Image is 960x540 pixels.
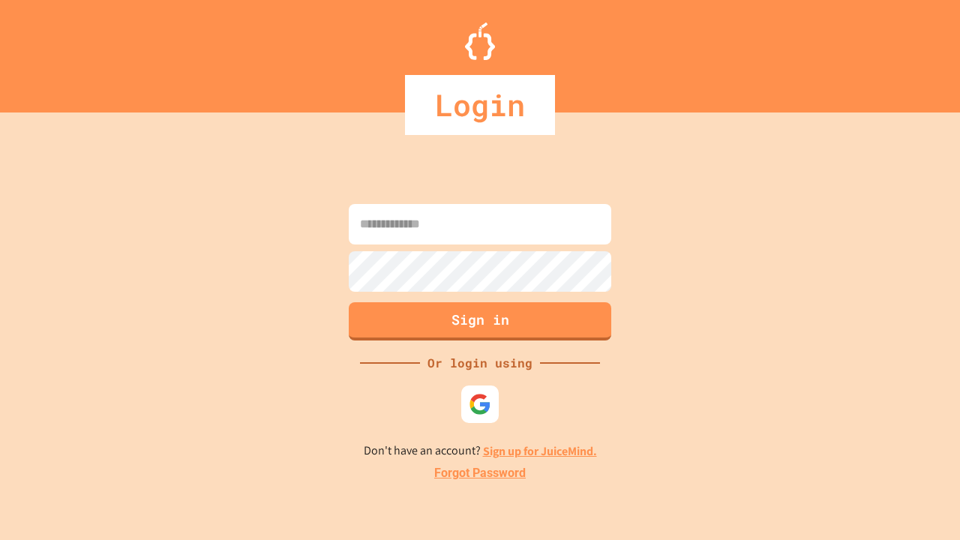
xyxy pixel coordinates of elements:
[483,443,597,459] a: Sign up for JuiceMind.
[349,302,611,340] button: Sign in
[465,22,495,60] img: Logo.svg
[364,442,597,460] p: Don't have an account?
[469,393,491,415] img: google-icon.svg
[434,464,526,482] a: Forgot Password
[405,75,555,135] div: Login
[420,354,540,372] div: Or login using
